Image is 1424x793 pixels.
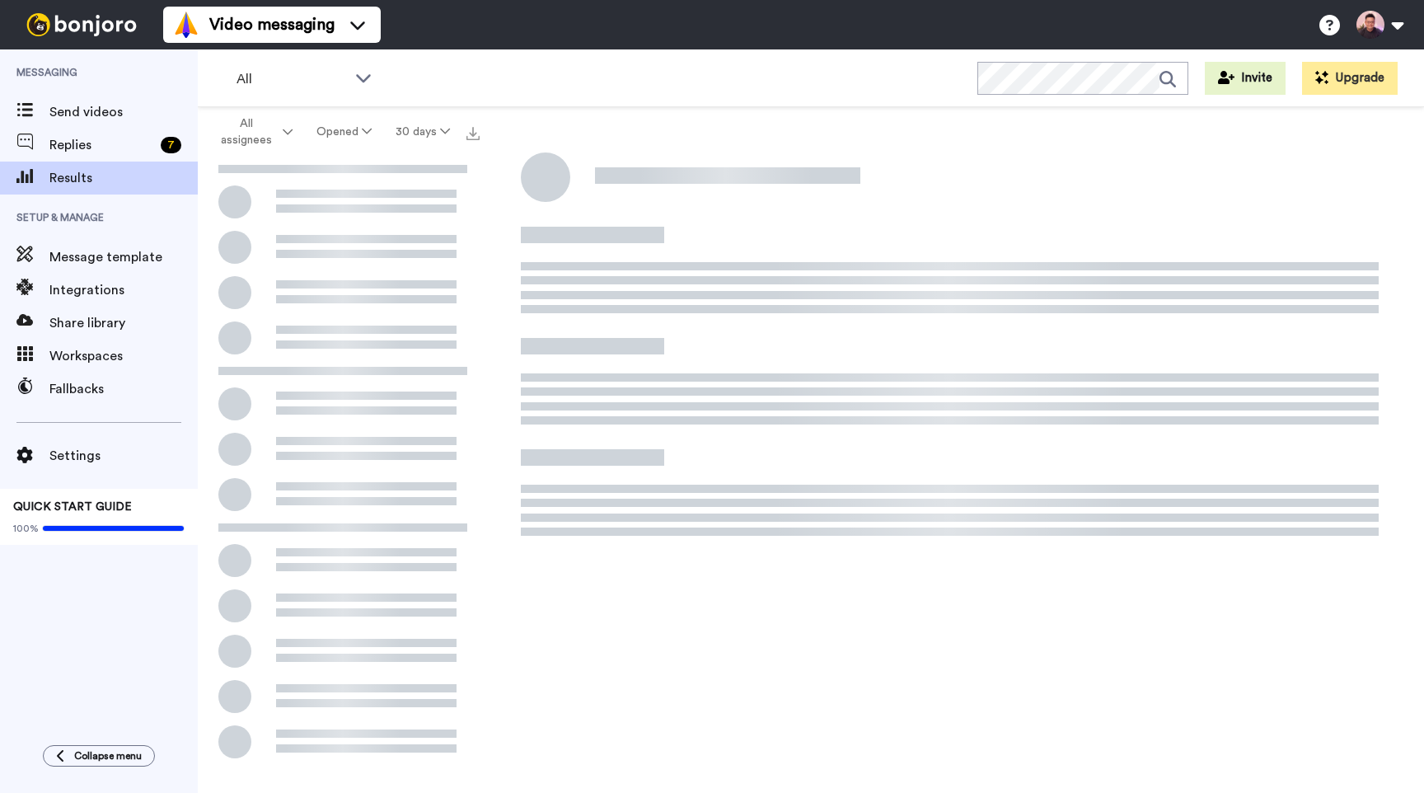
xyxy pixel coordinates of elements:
[209,13,335,36] span: Video messaging
[49,247,198,267] span: Message template
[49,379,198,399] span: Fallbacks
[49,446,198,466] span: Settings
[383,117,461,147] button: 30 days
[305,117,384,147] button: Opened
[49,346,198,366] span: Workspaces
[161,137,181,153] div: 7
[49,102,198,122] span: Send videos
[466,127,480,140] img: export.svg
[13,522,39,535] span: 100%
[49,168,198,188] span: Results
[237,69,347,89] span: All
[1205,62,1286,95] button: Invite
[213,115,279,148] span: All assignees
[201,109,305,155] button: All assignees
[43,745,155,767] button: Collapse menu
[461,120,485,144] button: Export all results that match these filters now.
[74,749,142,762] span: Collapse menu
[173,12,199,38] img: vm-color.svg
[20,13,143,36] img: bj-logo-header-white.svg
[49,280,198,300] span: Integrations
[49,313,198,333] span: Share library
[13,501,132,513] span: QUICK START GUIDE
[1302,62,1398,95] button: Upgrade
[49,135,154,155] span: Replies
